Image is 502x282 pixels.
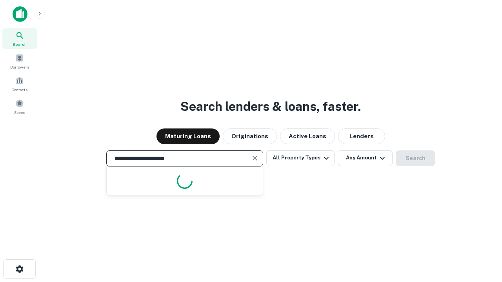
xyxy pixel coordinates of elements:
[13,41,27,47] span: Search
[223,128,277,144] button: Originations
[2,51,37,72] a: Borrowers
[180,97,361,116] h3: Search lenders & loans, faster.
[463,219,502,257] iframe: Chat Widget
[156,128,220,144] button: Maturing Loans
[266,150,335,166] button: All Property Types
[249,153,260,164] button: Clear
[2,73,37,94] a: Contacts
[338,128,385,144] button: Lenders
[13,6,27,22] img: capitalize-icon.png
[2,28,37,49] a: Search
[338,150,393,166] button: Any Amount
[10,64,29,70] span: Borrowers
[12,87,27,93] span: Contacts
[280,128,335,144] button: Active Loans
[14,109,25,116] span: Saved
[2,96,37,117] a: Saved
